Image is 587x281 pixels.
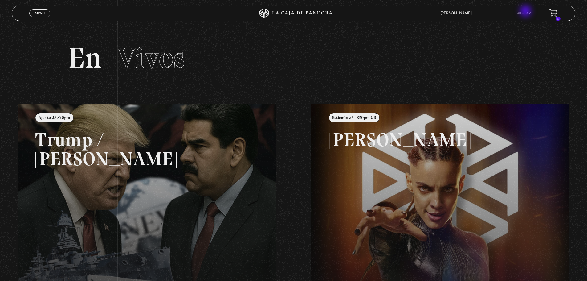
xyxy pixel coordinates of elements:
span: 1 [556,17,561,21]
span: [PERSON_NAME] [437,11,478,15]
a: Buscar [516,12,531,15]
h2: En [68,43,519,73]
span: Menu [35,11,45,15]
span: Vivos [117,40,185,76]
span: Cerrar [33,17,47,21]
a: 1 [549,9,558,18]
